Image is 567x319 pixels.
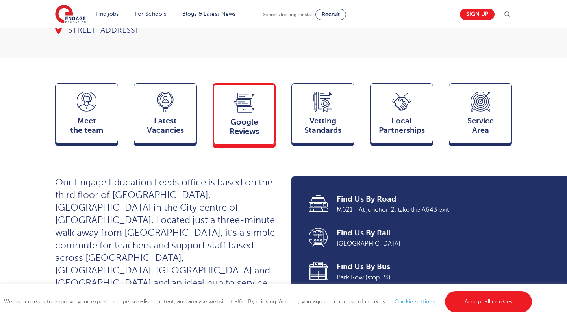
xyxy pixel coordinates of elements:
span: We use cookies to improve your experience, personalise content, and analyse website traffic. By c... [4,299,534,304]
a: LatestVacancies [134,83,197,147]
span: Find Us By Rail [337,227,501,238]
span: Service Area [453,116,508,135]
a: Accept all cookies [445,291,532,312]
a: Find jobs [96,11,119,17]
span: Recruit [322,11,340,17]
a: Local Partnerships [370,83,433,147]
span: Google Reviews [218,117,270,136]
a: ServiceArea [449,83,512,147]
div: [STREET_ADDRESS] [55,25,276,36]
a: Cookie settings [395,299,435,304]
a: For Schools [135,11,166,17]
a: Meetthe team [55,83,118,147]
span: Schools looking for staff [263,12,314,17]
span: M621 - At junction 2, take the A643 exit [337,205,501,215]
a: Recruit [315,9,346,20]
span: Park Row (stop P3) [337,272,501,282]
span: Find Us By Road [337,194,501,205]
span: Latest Vacancies [138,116,193,135]
a: Blogs & Latest News [182,11,236,17]
span: Local Partnerships [374,116,429,135]
span: Vetting Standards [296,116,350,135]
img: Engage Education [55,5,86,24]
span: Find Us By Bus [337,261,501,272]
a: GoogleReviews [213,83,276,148]
a: VettingStandards [291,83,354,147]
span: [GEOGRAPHIC_DATA] [337,238,501,249]
span: Meet the team [59,116,114,135]
a: Sign up [460,9,495,20]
